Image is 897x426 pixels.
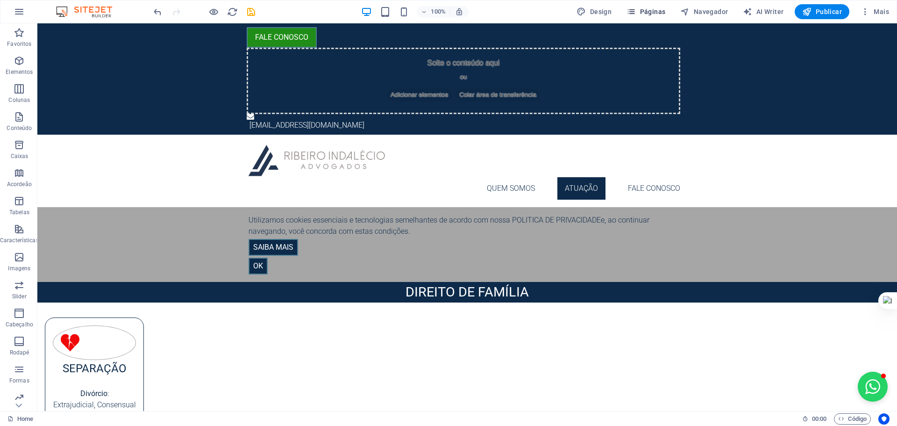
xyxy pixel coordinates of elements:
button: Clique aqui para sair do modo de visualização e continuar editando [208,6,219,17]
p: Slider [12,293,27,300]
button: 100% [417,6,450,17]
button: Usercentrics [878,413,890,425]
span: Navegador [680,7,728,16]
button: reload [227,6,238,17]
p: Conteúdo [7,124,32,132]
span: Código [838,413,867,425]
button: undo [152,6,163,17]
button: Páginas [623,4,669,19]
h6: Tempo de sessão [802,413,827,425]
button: Open chat window [820,348,850,378]
i: Ao redimensionar, ajusta automaticamente o nível de zoom para caber no dispositivo escolhido. [455,7,463,16]
button: AI Writer [739,4,787,19]
p: Imagens [8,265,30,272]
i: Desfazer: change_background_size (Ctrl+Z) [152,7,163,17]
span: Páginas [626,7,665,16]
button: save [245,6,256,17]
p: Acordeão [7,181,32,188]
span: Design [577,7,612,16]
button: Publicar [795,4,849,19]
p: Colunas [8,96,30,104]
span: AI Writer [743,7,783,16]
p: Formas [9,377,29,384]
p: Cabeçalho [6,321,33,328]
a: Clique para cancelar a seleção. Clique duas vezes para abrir as Páginas [7,413,33,425]
button: Navegador [676,4,732,19]
span: Mais [861,7,889,16]
span: 00 00 [812,413,826,425]
span: Colar área de transferência [418,65,503,78]
p: Tabelas [9,209,29,216]
button: Design [573,4,615,19]
p: Rodapé [10,349,29,356]
h6: 100% [431,6,446,17]
div: Design (Ctrl+Alt+Y) [573,4,615,19]
p: Elementos [6,68,33,76]
span: Adicionar elementos [349,65,414,78]
i: Salvar (Ctrl+S) [246,7,256,17]
p: Favoritos [7,40,31,48]
span: : [819,415,820,422]
span: Publicar [802,7,842,16]
div: Solte o conteúdo aqui [209,24,643,91]
img: Editor Logo [54,6,124,17]
button: Mais [857,4,893,19]
button: Código [834,413,871,425]
p: Caixas [11,152,28,160]
i: Recarregar página [227,7,238,17]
